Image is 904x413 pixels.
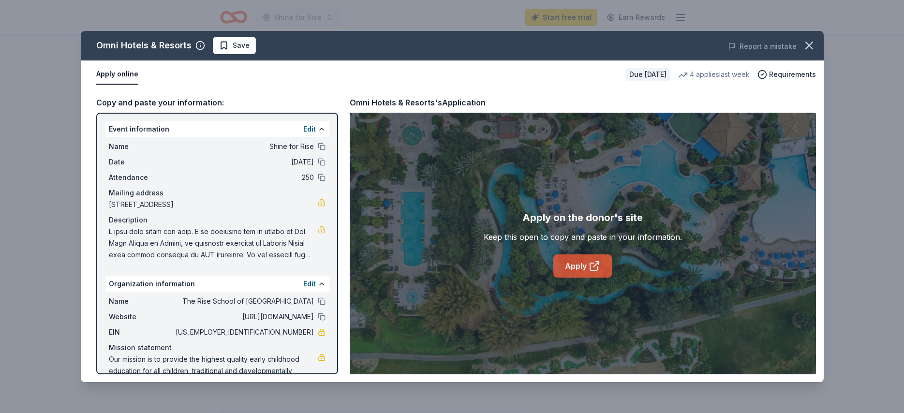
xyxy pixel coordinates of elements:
[109,326,174,338] span: EIN
[233,40,250,51] span: Save
[303,278,316,290] button: Edit
[174,311,314,323] span: [URL][DOMAIN_NAME]
[109,172,174,183] span: Attendance
[105,121,329,137] div: Event information
[109,354,318,388] span: Our mission is to provide the highest quality early childhood education for all children, traditi...
[174,141,314,152] span: Shine for Rise
[625,68,670,81] div: Due [DATE]
[109,141,174,152] span: Name
[109,342,326,354] div: Mission statement
[174,172,314,183] span: 250
[174,326,314,338] span: [US_EMPLOYER_IDENTIFICATION_NUMBER]
[109,214,326,226] div: Description
[522,210,643,225] div: Apply on the donor's site
[96,64,138,85] button: Apply online
[213,37,256,54] button: Save
[174,295,314,307] span: The Rise School of [GEOGRAPHIC_DATA]
[484,231,682,243] div: Keep this open to copy and paste in your information.
[174,156,314,168] span: [DATE]
[109,311,174,323] span: Website
[728,41,797,52] button: Report a mistake
[96,96,338,109] div: Copy and paste your information:
[105,276,329,292] div: Organization information
[109,295,174,307] span: Name
[757,69,816,80] button: Requirements
[350,96,486,109] div: Omni Hotels & Resorts's Application
[96,38,192,53] div: Omni Hotels & Resorts
[109,187,326,199] div: Mailing address
[109,226,318,261] span: L ipsu dolo sitam con adip. E se doeiusmo tem in utlabo et Dol Magn Aliqua en Admini, ve quisnost...
[109,156,174,168] span: Date
[109,199,318,210] span: [STREET_ADDRESS]
[303,123,316,135] button: Edit
[678,69,750,80] div: 4 applies last week
[769,69,816,80] span: Requirements
[553,254,612,278] a: Apply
